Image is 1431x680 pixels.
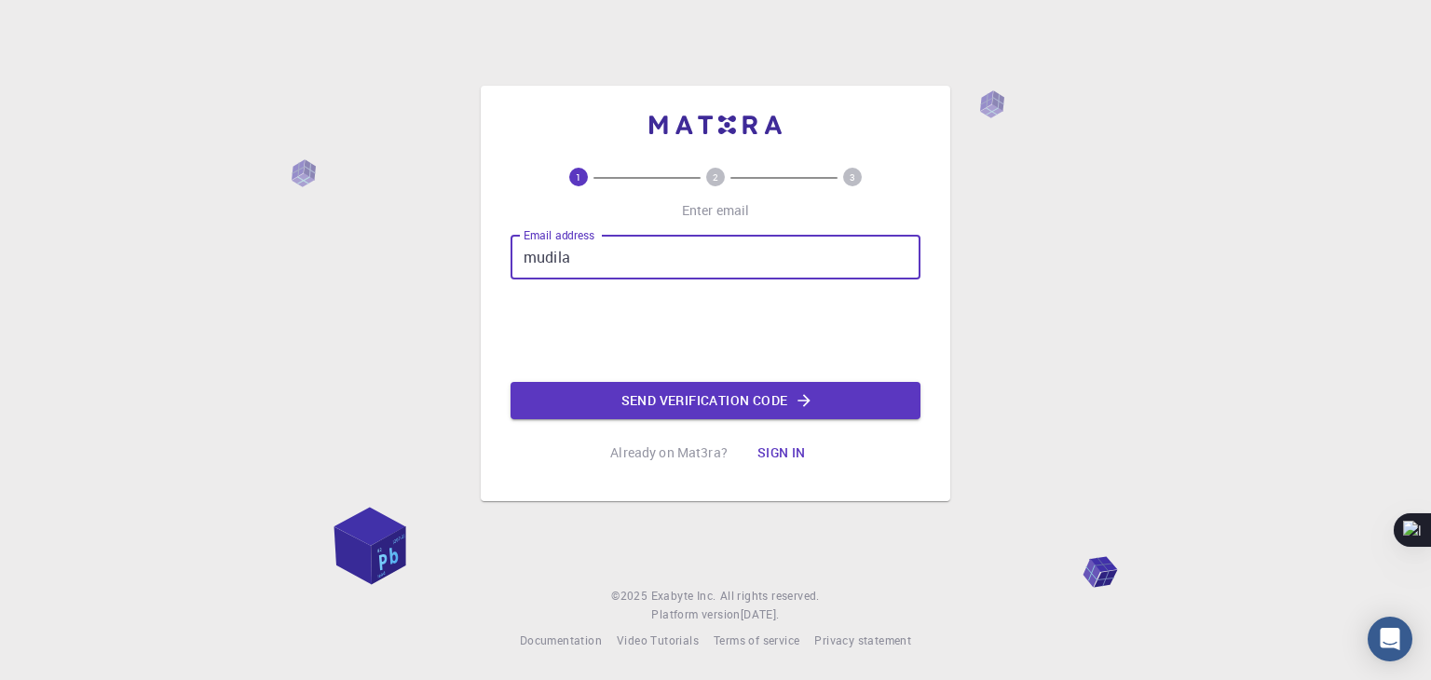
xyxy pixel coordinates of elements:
p: Enter email [682,201,750,220]
a: Video Tutorials [617,632,699,650]
span: Platform version [651,605,740,624]
text: 3 [850,170,855,184]
a: Terms of service [714,632,799,650]
div: Open Intercom Messenger [1368,617,1412,661]
span: All rights reserved. [720,587,820,605]
span: © 2025 [611,587,650,605]
a: Privacy statement [814,632,911,650]
span: Terms of service [714,632,799,647]
button: Sign in [743,434,821,471]
p: Already on Mat3ra? [610,443,728,462]
a: [DATE]. [741,605,780,624]
button: Send verification code [511,382,920,419]
span: Video Tutorials [617,632,699,647]
a: Documentation [520,632,602,650]
iframe: reCAPTCHA [574,294,857,367]
span: Documentation [520,632,602,647]
text: 2 [713,170,718,184]
span: Privacy statement [814,632,911,647]
span: Exabyte Inc. [651,588,716,603]
text: 1 [576,170,581,184]
span: [DATE] . [741,606,780,621]
a: Exabyte Inc. [651,587,716,605]
label: Email address [524,227,594,243]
